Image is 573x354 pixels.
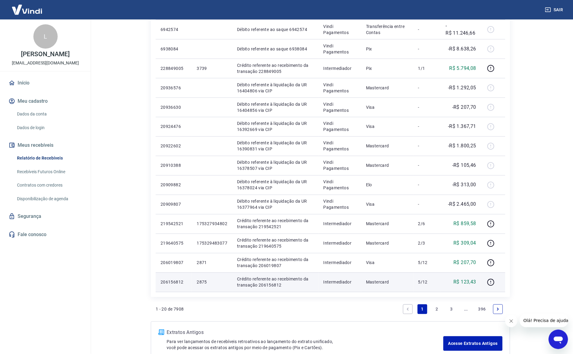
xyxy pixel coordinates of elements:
p: - [418,124,436,130]
button: Meu cadastro [7,95,83,108]
p: -R$ 207,70 [452,104,476,111]
p: Crédito referente ao recebimento da transação 228849005 [237,62,314,74]
a: Page 1 is your current page [418,304,427,314]
img: Vindi [7,0,47,19]
p: 1/1 [418,65,436,71]
p: - [418,201,436,208]
p: -R$ 1.800,25 [448,143,476,150]
p: Visa [366,260,409,266]
p: Vindi Pagamentos [324,140,356,152]
p: Vindi Pagamentos [324,23,356,36]
p: 20924476 [161,124,187,130]
p: R$ 123,43 [454,279,476,286]
p: Intermediador [324,221,356,227]
p: - [418,85,436,91]
a: Início [7,76,83,90]
p: - [418,182,436,188]
p: Débito referente ao saque 6942574 [237,26,314,33]
a: Page 2 [432,304,442,314]
p: Pix [366,46,409,52]
p: 175329483077 [197,240,227,246]
p: Pix [366,65,409,71]
p: Vindi Pagamentos [324,82,356,94]
iframe: Mensagem da empresa [520,314,568,327]
button: Sair [544,4,566,15]
p: Débito referente à liquidação da UR 16404856 via CIP [237,101,314,113]
p: Vindi Pagamentos [324,160,356,172]
a: Recebíveis Futuros Online [15,166,83,178]
p: Vindi Pagamentos [324,121,356,133]
p: 228849005 [161,65,187,71]
p: 20936576 [161,85,187,91]
p: -R$ 8.638,26 [448,45,476,53]
ul: Pagination [401,302,505,317]
p: Crédito referente ao recebimento da transação 206156812 [237,276,314,288]
p: 219640575 [161,240,187,246]
p: R$ 207,70 [454,259,476,266]
a: Next page [493,304,503,314]
p: R$ 309,04 [454,240,476,247]
p: Mastercard [366,221,409,227]
p: Débito referente à liquidação da UR 16378507 via CIP [237,160,314,172]
p: - [418,143,436,149]
p: 2/3 [418,240,436,246]
p: Visa [366,201,409,208]
a: Dados de login [15,122,83,134]
p: - [418,26,436,33]
p: R$ 5.794,08 [449,65,476,72]
p: Intermediador [324,240,356,246]
p: 175327934802 [197,221,227,227]
p: Intermediador [324,65,356,71]
p: -R$ 1.292,05 [448,84,476,91]
p: Elo [366,182,409,188]
p: Débito referente à liquidação da UR 16390831 via CIP [237,140,314,152]
iframe: Fechar mensagem [505,315,517,327]
p: Mastercard [366,143,409,149]
p: 1 - 20 de 7908 [156,306,184,312]
p: Débito referente à liquidação da UR 16378024 via CIP [237,179,314,191]
p: 2/6 [418,221,436,227]
p: -R$ 313,00 [452,181,476,189]
p: 219542521 [161,221,187,227]
p: Crédito referente ao recebimento da transação 206019807 [237,257,314,269]
div: L [33,24,58,49]
p: 20922602 [161,143,187,149]
p: - [418,104,436,110]
p: 6942574 [161,26,187,33]
p: - [418,46,436,52]
p: Vindi Pagamentos [324,43,356,55]
p: Vindi Pagamentos [324,101,356,113]
p: 5/12 [418,260,436,266]
p: Débito referente à liquidação da UR 16404806 via CIP [237,82,314,94]
img: ícone [158,330,164,335]
a: Previous page [403,304,413,314]
p: Intermediador [324,279,356,285]
p: Débito referente à liquidação da UR 16377964 via CIP [237,198,314,211]
a: Dados da conta [15,108,83,120]
p: 206019807 [161,260,187,266]
a: Segurança [7,210,83,223]
p: Débito referente à liquidação da UR 16392669 via CIP [237,121,314,133]
p: -R$ 11.246,66 [446,22,476,37]
p: Mastercard [366,85,409,91]
p: 2875 [197,279,227,285]
p: -R$ 1.367,71 [448,123,476,130]
span: Olá! Precisa de ajuda? [4,4,51,9]
p: -R$ 2.465,00 [448,201,476,208]
p: [EMAIL_ADDRESS][DOMAIN_NAME] [12,60,79,66]
p: Para ver lançamentos de recebíveis retroativos ao lançamento do extrato unificado, você pode aces... [167,339,443,351]
p: Crédito referente ao recebimento da transação 219542521 [237,218,314,230]
a: Relatório de Recebíveis [15,152,83,164]
p: Débito referente ao saque 6938084 [237,46,314,52]
p: Mastercard [366,163,409,169]
a: Page 3 [447,304,456,314]
p: Visa [366,124,409,130]
p: 206156812 [161,279,187,285]
p: Extratos Antigos [167,329,443,336]
a: Fale conosco [7,228,83,241]
p: 20910388 [161,163,187,169]
p: 20909807 [161,201,187,208]
a: Acesse Extratos Antigos [443,336,503,351]
iframe: Botão para abrir a janela de mensagens [549,330,568,349]
p: Transferência entre Contas [366,23,409,36]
